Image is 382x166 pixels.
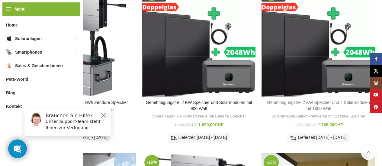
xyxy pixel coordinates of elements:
[318,122,343,127] bdi: 1.749,00
[14,6,26,12] span: Menü
[146,100,252,111] a: Genehmigungsfrei 2 KW Speicher und Solarmodulen mit 900 Watt
[152,114,175,119] a: Solaranlagen
[370,65,382,77] a: X Social Link
[334,122,343,127] span: CHF
[265,114,372,119] div: ,
[26,14,88,27] p: Unser Support-Team steht Ihnen zur Verfügung
[198,122,223,127] bdi: 1.699,00
[370,101,382,113] a: Pinterest Social Link
[361,145,376,160] a: Scroll to top button
[80,8,88,15] button: Close
[15,47,42,58] span: Smartphones
[215,122,223,127] span: CHF
[177,114,246,119] a: Balkonkraftwerke mit Batterie Speicher
[6,63,12,69] img: Sales & Geschenkideen
[370,77,382,89] a: Instagram Social Link
[31,100,128,105] a: Balkonkraftwerk 890 W mit 1 kWh Zendure Speicher
[287,133,349,142] div: Lieferzeit [DATE] - [DATE]
[26,8,88,14] h6: Brauchen Sie Hilfe?
[294,123,316,127] bdi: 1.999,00
[6,74,28,85] span: Pets-World
[175,123,197,127] bdi: 1.999,00
[370,53,382,65] a: Facebook Social Link
[145,114,253,119] div: ,
[6,20,18,30] span: Home
[296,114,365,119] a: Balkonkraftwerke mit Batterie Speicher
[6,49,12,55] img: Smartphones
[15,60,63,71] span: Sales & Geschenkideen
[267,100,370,111] a: Genehmigungsfrei 2 KW Speicher und 4 Solarmodulen mit 1800 Watt
[309,123,316,127] span: CHF
[189,123,197,127] span: CHF
[370,89,382,101] a: YouTube Social Link
[271,114,295,119] a: Solaranlagen
[8,8,24,23] img: Customer service
[168,133,230,142] div: Lieferzeit [DATE] - [DATE]
[6,87,15,98] span: Blog
[6,101,22,112] span: Kontakt
[15,33,42,44] span: Solaranlagen
[6,36,12,42] img: Solaranlagen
